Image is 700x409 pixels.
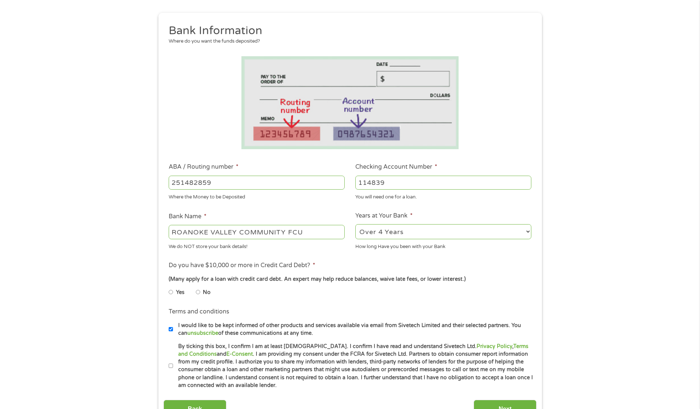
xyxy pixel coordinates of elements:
input: 263177916 [169,176,345,190]
a: Privacy Policy [477,343,512,349]
label: Yes [176,288,184,297]
div: Where the Money to be Deposited [169,191,345,201]
label: By ticking this box, I confirm I am at least [DEMOGRAPHIC_DATA]. I confirm I have read and unders... [173,342,534,390]
a: Terms and Conditions [178,343,528,357]
label: Do you have $10,000 or more in Credit Card Debt? [169,262,315,269]
div: We do NOT store your bank details! [169,240,345,250]
img: Routing number location [241,56,459,149]
div: How long Have you been with your Bank [355,240,531,250]
label: Terms and conditions [169,308,229,316]
label: ABA / Routing number [169,163,238,171]
input: 345634636 [355,176,531,190]
div: You will need one for a loan. [355,191,531,201]
a: E-Consent [226,351,253,357]
label: Checking Account Number [355,163,437,171]
label: No [203,288,211,297]
label: Years at Your Bank [355,212,413,220]
label: I would like to be kept informed of other products and services available via email from Sivetech... [173,322,534,337]
div: (Many apply for a loan with credit card debt. An expert may help reduce balances, waive late fees... [169,275,531,283]
h2: Bank Information [169,24,526,38]
div: Where do you want the funds deposited? [169,38,526,45]
label: Bank Name [169,213,207,220]
a: unsubscribe [187,330,218,336]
